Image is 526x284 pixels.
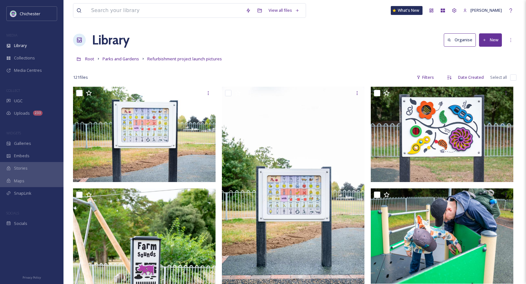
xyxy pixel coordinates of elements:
[92,30,130,50] a: Library
[14,153,30,159] span: Embeds
[14,178,24,184] span: Maps
[20,11,40,17] span: Chichester
[33,111,43,116] div: 233
[103,56,139,62] span: Parks and Gardens
[147,56,222,62] span: Refurbishment project launch pictures
[391,6,423,15] a: What's New
[14,140,31,146] span: Galleries
[490,74,507,80] span: Select all
[14,110,30,116] span: Uploads
[85,56,94,62] span: Root
[85,55,94,63] a: Root
[73,74,88,80] span: 121 file s
[6,131,21,135] span: WIDGETS
[14,55,35,61] span: Collections
[147,55,222,63] a: Refurbishment project launch pictures
[14,165,28,171] span: Stories
[371,87,513,182] img: ext_1756391546.840005_emilyjanelovell@gmail.com-Oaklands-Park-Play-Area-Opening-28.08.2025-10.jpg
[14,98,23,104] span: UGC
[14,43,27,49] span: Library
[265,4,303,17] a: View all files
[23,275,41,280] span: Privacy Policy
[73,87,216,182] img: ext_1756391547.204553_emilyjanelovell@gmail.com-Oaklands-Park-Play-Area-Opening-28.08.2025-5.jpg
[470,7,502,13] span: [PERSON_NAME]
[455,71,487,84] div: Date Created
[413,71,437,84] div: Filters
[14,220,27,227] span: Socials
[6,211,19,215] span: SOCIALS
[14,67,42,73] span: Media Centres
[460,4,505,17] a: [PERSON_NAME]
[444,33,476,46] button: Organise
[23,273,41,281] a: Privacy Policy
[6,88,20,93] span: COLLECT
[6,33,17,37] span: MEDIA
[103,55,139,63] a: Parks and Gardens
[444,33,479,46] a: Organise
[479,33,502,46] button: New
[371,188,513,284] img: ext_1756391545.895913_emilyjanelovell@gmail.com-Oaklands-Park-Play-Area-Opening-28.08.2025-18.jpg
[14,190,31,196] span: SnapLink
[10,10,17,17] img: Logo_of_Chichester_District_Council.png
[88,3,243,17] input: Search your library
